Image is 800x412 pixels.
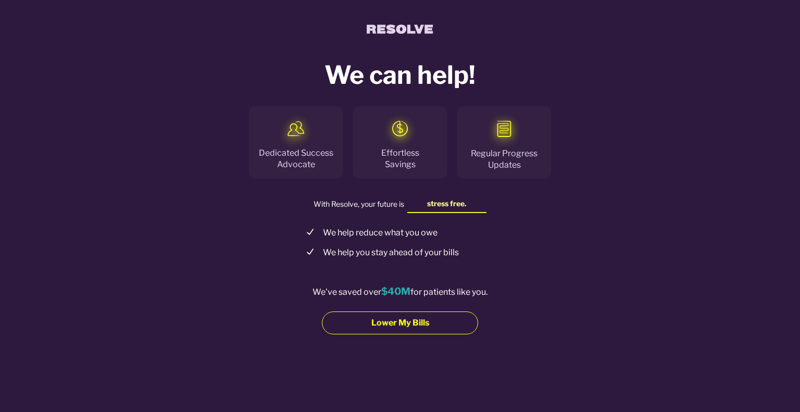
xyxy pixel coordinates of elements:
div: Dedicated Success Advocate [257,147,335,171]
span: in your control. [407,211,486,222]
span: $40M [381,285,410,297]
h5: We can help! [167,60,633,91]
span: Lower My Bills [371,317,429,329]
div: Effortless Savings [381,147,419,171]
div: Regular Progress Updates [465,148,543,171]
span: With Resolve, your future is [314,198,404,213]
button: Lower My Bills [322,311,478,334]
div: We help reduce what you owe [323,227,438,239]
div: We help you stay ahead of your bills [323,247,459,258]
span: stress free. [407,198,486,210]
div: We've saved over for patients like you. [312,285,488,299]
